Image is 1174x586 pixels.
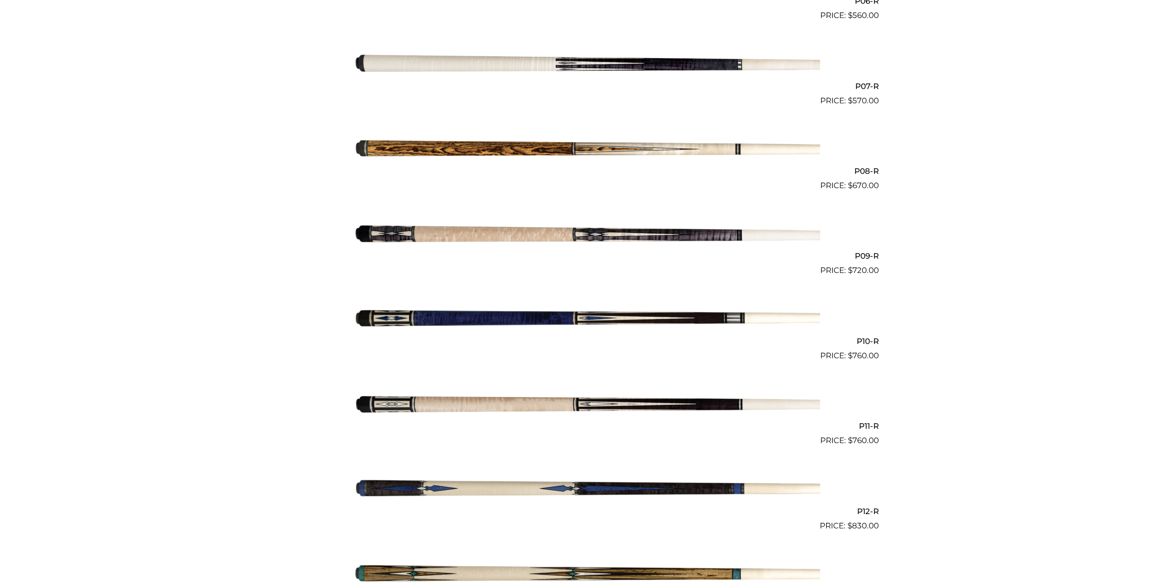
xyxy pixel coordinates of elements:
[296,248,879,265] h2: P09-R
[848,96,852,105] span: $
[354,450,820,528] img: P12-R
[848,266,852,275] span: $
[847,521,879,530] bdi: 830.00
[296,111,879,192] a: P08-R $670.00
[296,366,879,447] a: P11-R $760.00
[296,450,879,532] a: P12-R $830.00
[296,503,879,520] h2: P12-R
[848,436,879,445] bdi: 760.00
[848,436,852,445] span: $
[848,11,879,20] bdi: 560.00
[848,351,879,360] bdi: 760.00
[848,266,879,275] bdi: 720.00
[848,11,852,20] span: $
[848,96,879,105] bdi: 570.00
[354,366,820,443] img: P11-R
[296,25,879,107] a: P07-R $570.00
[848,181,879,190] bdi: 670.00
[354,25,820,103] img: P07-R
[296,280,879,361] a: P10-R $760.00
[296,418,879,435] h2: P11-R
[354,111,820,188] img: P08-R
[296,332,879,349] h2: P10-R
[848,351,852,360] span: $
[296,163,879,180] h2: P08-R
[847,521,852,530] span: $
[296,77,879,95] h2: P07-R
[354,280,820,358] img: P10-R
[296,195,879,277] a: P09-R $720.00
[848,181,852,190] span: $
[354,195,820,273] img: P09-R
